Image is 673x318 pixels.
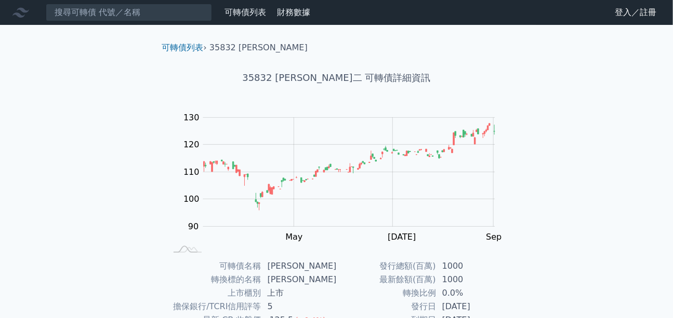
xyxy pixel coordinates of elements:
tspan: 90 [188,222,199,231]
td: 轉換標的名稱 [166,273,261,286]
g: Chart [178,113,510,263]
tspan: 120 [183,140,200,149]
td: [PERSON_NAME] [261,259,337,273]
tspan: May [285,232,302,242]
td: 1000 [436,273,507,286]
li: 35832 [PERSON_NAME] [209,42,308,54]
input: 搜尋可轉債 代號／名稱 [46,4,212,21]
td: 最新餘額(百萬) [337,273,436,286]
td: 5 [261,300,337,313]
tspan: 110 [183,167,200,177]
div: 聊天小工具 [621,268,673,318]
tspan: 100 [183,194,200,204]
td: [DATE] [436,300,507,313]
td: 可轉債名稱 [166,259,261,273]
tspan: 130 [183,113,200,122]
iframe: Chat Widget [621,268,673,318]
tspan: Sep [486,232,502,242]
h1: 35832 [PERSON_NAME]二 可轉債詳細資訊 [154,71,520,85]
td: 上市 [261,286,337,300]
td: [PERSON_NAME] [261,273,337,286]
td: 上市櫃別 [166,286,261,300]
tspan: [DATE] [388,232,416,242]
a: 登入／註冊 [606,4,665,21]
a: 財務數據 [277,7,310,17]
td: 轉換比例 [337,286,436,300]
a: 可轉債列表 [162,43,204,52]
a: 可轉債列表 [225,7,266,17]
td: 0.0% [436,286,507,300]
li: › [162,42,207,54]
td: 發行日 [337,300,436,313]
td: 發行總額(百萬) [337,259,436,273]
td: 1000 [436,259,507,273]
td: 擔保銀行/TCRI信用評等 [166,300,261,313]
